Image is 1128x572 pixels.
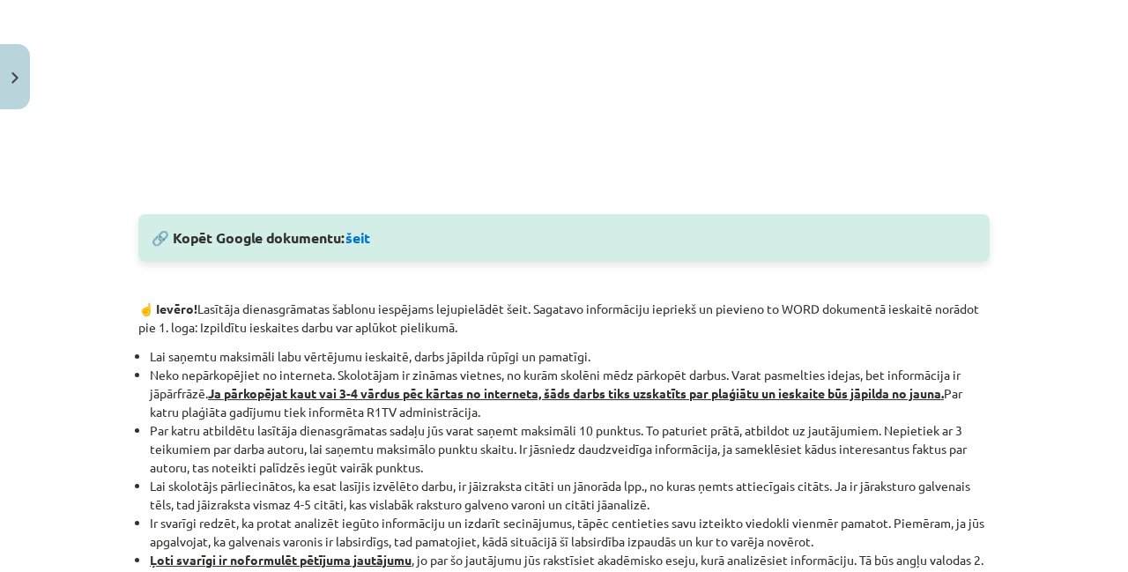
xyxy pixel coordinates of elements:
[150,347,990,366] li: Lai saņemtu maksimāli labu vērtējumu ieskaitē, darbs jāpilda rūpīgi un pamatīgi.
[138,301,197,316] strong: ☝️ Ievēro!
[150,477,990,514] li: Lai skolotājs pārliecinātos, ka esat lasījis izvēlēto darbu, ir jāizraksta citāti un jānorāda lpp...
[345,228,370,247] a: šeit
[150,552,412,568] strong: Ļoti svarīgi ir noformulēt pētījuma jautājumu
[11,72,19,84] img: icon-close-lesson-0947bae3869378f0d4975bcd49f059093ad1ed9edebbc8119c70593378902aed.svg
[150,514,990,551] li: Ir svarīgi redzēt, ka protat analizēt iegūto informāciju un izdarīt secinājumus, tāpēc centieties...
[150,421,990,477] li: Par katru atbildētu lasītāja dienasgrāmatas sadaļu jūs varat saņemt maksimāli 10 punktus. To patu...
[150,366,990,421] li: Neko nepārkopējiet no interneta. Skolotājam ir zināmas vietnes, no kurām skolēni mēdz pārkopēt da...
[138,300,990,337] p: Lasītāja dienasgrāmatas šablonu iespējams lejupielādēt šeit. Sagatavo informāciju iepriekš un pie...
[208,385,944,401] strong: Ja pārkopējat kaut vai 3-4 vārdus pēc kārtas no interneta, šāds darbs tiks uzskatīts par plaģiātu...
[138,214,990,262] div: 🔗 Kopēt Google dokumentu:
